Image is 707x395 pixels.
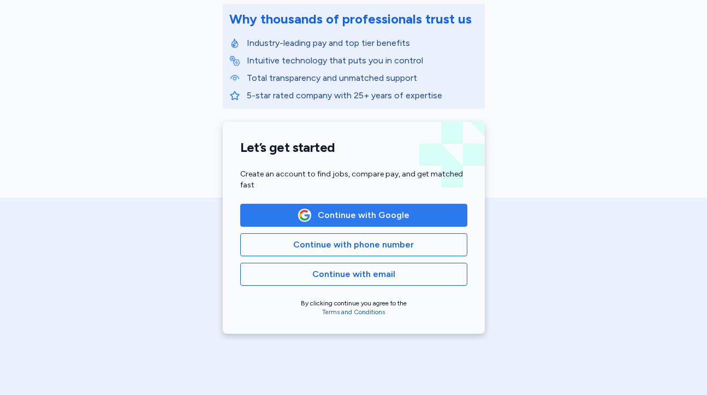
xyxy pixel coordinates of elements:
a: Terms and Conditions [322,308,385,316]
button: Continue with phone number [240,233,467,256]
span: Continue with Google [318,209,409,222]
h1: Let’s get started [240,139,467,156]
div: Create an account to find jobs, compare pay, and get matched fast [240,169,467,191]
p: 5-star rated company with 25+ years of expertise [247,89,478,102]
button: Google LogoContinue with Google [240,204,467,227]
p: Industry-leading pay and top tier benefits [247,37,478,50]
div: Why thousands of professionals trust us [229,10,472,28]
p: Total transparency and unmatched support [247,72,478,85]
span: Continue with email [312,268,395,281]
div: By clicking continue you agree to the [240,299,467,316]
img: Google Logo [299,209,311,221]
span: Continue with phone number [293,238,414,251]
button: Continue with email [240,263,467,286]
p: Intuitive technology that puts you in control [247,54,478,67]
